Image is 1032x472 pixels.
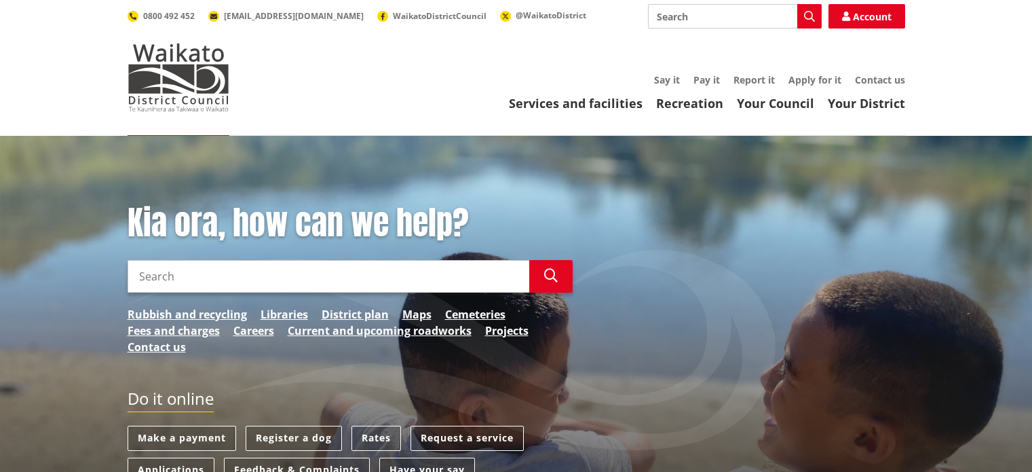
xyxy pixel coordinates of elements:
a: @WaikatoDistrict [500,10,586,21]
a: [EMAIL_ADDRESS][DOMAIN_NAME] [208,10,364,22]
a: Make a payment [128,426,236,451]
a: Report it [733,73,775,86]
a: Libraries [261,306,308,323]
a: Say it [654,73,680,86]
a: WaikatoDistrictCouncil [377,10,486,22]
a: Careers [233,323,274,339]
span: [EMAIL_ADDRESS][DOMAIN_NAME] [224,10,364,22]
input: Search input [648,4,822,29]
a: Contact us [128,339,186,355]
span: 0800 492 452 [143,10,195,22]
h2: Do it online [128,389,214,413]
h1: Kia ora, how can we help? [128,204,573,243]
a: 0800 492 452 [128,10,195,22]
a: Your District [828,95,905,111]
input: Search input [128,260,529,293]
a: Request a service [410,426,524,451]
a: Current and upcoming roadworks [288,323,472,339]
a: Recreation [656,95,723,111]
a: Pay it [693,73,720,86]
a: Maps [402,306,432,323]
a: Fees and charges [128,323,220,339]
a: Rubbish and recycling [128,306,247,323]
a: Projects [485,323,529,339]
a: Apply for it [788,73,841,86]
a: Services and facilities [509,95,643,111]
span: WaikatoDistrictCouncil [393,10,486,22]
a: District plan [322,306,389,323]
a: Cemeteries [445,306,505,323]
a: Contact us [855,73,905,86]
a: Account [828,4,905,29]
a: Rates [351,426,401,451]
img: Waikato District Council - Te Kaunihera aa Takiwaa o Waikato [128,43,229,111]
a: Your Council [737,95,814,111]
a: Register a dog [246,426,342,451]
span: @WaikatoDistrict [516,10,586,21]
